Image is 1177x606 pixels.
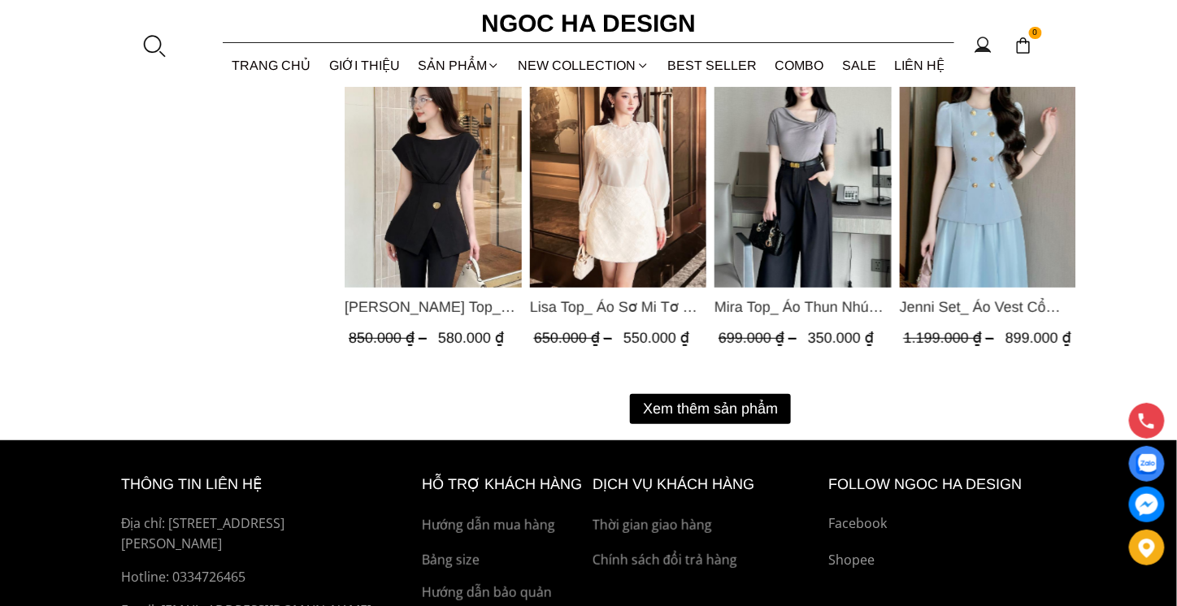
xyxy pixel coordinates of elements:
a: Link to Jenni Set_ Áo Vest Cổ Tròn Đính Cúc, Chân Váy Tơ Màu Xanh A1051+CV132 [900,296,1077,318]
a: LIÊN HỆ [886,44,955,87]
a: Product image - Lisa Top_ Áo Sơ Mi Tơ Mix Ren Hoa A998 [530,52,707,288]
a: messenger [1129,487,1165,522]
img: Display image [1136,454,1157,474]
a: Bảng size [422,550,584,571]
a: BEST SELLER [658,44,767,87]
span: 550.000 ₫ [623,330,689,346]
a: Hướng dẫn bảo quản [422,582,584,604]
span: 580.000 ₫ [438,330,504,346]
img: Mira Top_ Áo Thun Nhún Lệch Cổ A1048 [714,52,892,288]
span: 699.000 ₫ [719,330,801,346]
a: Combo [767,44,834,87]
a: Product image - Mira Top_ Áo Thun Nhún Lệch Cổ A1048 [714,52,892,288]
a: TRANG CHỦ [223,44,320,87]
h6: Dịch vụ khách hàng [593,473,820,496]
a: Hotline: 0334726465 [121,567,384,588]
a: Display image [1129,446,1165,482]
a: Hướng dẫn mua hàng [422,515,584,536]
span: Lisa Top_ Áo Sơ Mi Tơ Mix Ren Hoa A998 [530,296,707,318]
span: Mira Top_ Áo Thun Nhún Lệch Cổ A1048 [714,296,892,318]
a: Shopee [828,550,1056,571]
span: 1.199.000 ₫ [904,330,998,346]
a: Link to Lisa Top_ Áo Sơ Mi Tơ Mix Ren Hoa A998 [530,296,707,318]
a: Product image - Jenni Set_ Áo Vest Cổ Tròn Đính Cúc, Chân Váy Tơ Màu Xanh A1051+CV132 [900,52,1077,288]
img: img-CART-ICON-ksit0nf1 [1014,37,1032,54]
a: Chính sách đổi trả hàng [593,550,820,571]
h6: thông tin liên hệ [121,473,384,496]
span: Jenni Set_ Áo Vest Cổ Tròn Đính Cúc, Chân Váy Tơ Màu Xanh A1051+CV132 [900,296,1077,318]
h6: Follow ngoc ha Design [828,473,1056,496]
span: [PERSON_NAME] Top_ Áo Mix Tơ Thân Bổ Mảnh Vạt Chéo Màu Đen A1057 [345,296,522,318]
img: Jenny Top_ Áo Mix Tơ Thân Bổ Mảnh Vạt Chéo Màu Đen A1057 [345,52,522,288]
a: Link to Jenny Top_ Áo Mix Tơ Thân Bổ Mảnh Vạt Chéo Màu Đen A1057 [345,296,522,318]
div: SẢN PHẨM [409,44,510,87]
a: GIỚI THIỆU [320,44,410,87]
h6: hỗ trợ khách hàng [422,473,584,496]
a: Link to Mira Top_ Áo Thun Nhún Lệch Cổ A1048 [714,296,892,318]
img: Lisa Top_ Áo Sơ Mi Tơ Mix Ren Hoa A998 [530,52,707,288]
a: Thời gian giao hàng [593,515,820,536]
a: NEW COLLECTION [510,44,659,87]
a: Product image - Jenny Top_ Áo Mix Tơ Thân Bổ Mảnh Vạt Chéo Màu Đen A1057 [345,52,522,288]
span: 899.000 ₫ [1005,330,1071,346]
p: Địa chỉ: [STREET_ADDRESS][PERSON_NAME] [121,513,384,555]
button: Xem thêm sản phẩm [630,394,791,424]
span: 650.000 ₫ [534,330,616,346]
a: SALE [833,44,886,87]
span: 350.000 ₫ [808,330,874,346]
a: Ngoc Ha Design [467,4,710,43]
span: 850.000 ₫ [349,330,431,346]
img: Jenni Set_ Áo Vest Cổ Tròn Đính Cúc, Chân Váy Tơ Màu Xanh A1051+CV132 [900,52,1077,288]
a: Facebook [828,513,1056,535]
span: 0 [1029,27,1042,40]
